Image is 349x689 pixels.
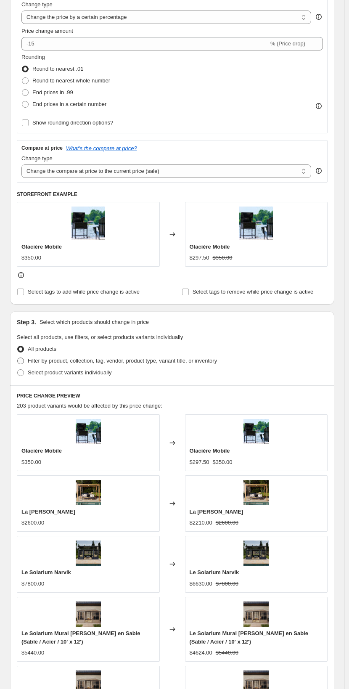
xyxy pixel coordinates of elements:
span: La [PERSON_NAME] [21,509,75,515]
img: 430133_01_80x.jpg [71,207,105,240]
div: $5440.00 [21,649,44,657]
span: Select tags to remove while price change is active [193,289,314,295]
span: Change type [21,155,53,162]
strike: $350.00 [213,458,233,466]
div: $2600.00 [21,519,44,527]
span: Le Solarium Mural [PERSON_NAME] en Sable (Sable / Acier / 10' x 12') [21,630,140,645]
span: % (Price drop) [270,40,305,47]
strike: $5440.00 [216,649,238,657]
span: Round to nearest .01 [32,66,83,72]
h6: STOREFRONT EXAMPLE [17,191,328,198]
div: $2210.00 [190,519,212,527]
h3: Compare at price [21,145,63,151]
span: 203 product variants would be affected by this price change: [17,403,162,409]
p: Select which products should change in price [40,318,149,326]
span: End prices in a certain number [32,101,106,107]
span: Show rounding direction options? [32,119,113,126]
span: Filter by product, collection, tag, vendor, product type, variant title, or inventory [28,358,217,364]
strike: $7800.00 [216,580,238,588]
span: Rounding [21,54,45,60]
div: $4624.00 [190,649,212,657]
div: help [315,167,323,175]
div: $6630.00 [190,580,212,588]
span: End prices in .99 [32,89,73,95]
span: Le Solarium Narvik [21,569,71,575]
h2: Step 3. [17,318,36,326]
span: Le Solarium Narvik [190,569,239,575]
h6: PRICE CHANGE PREVIEW [17,392,328,399]
span: Price change amount [21,28,73,34]
img: 430133_01_80x.jpg [239,207,273,240]
span: Glacière Mobile [190,448,230,454]
img: M1215MR-34_00_80x.jpg [76,541,101,566]
img: 430133_01_80x.jpg [243,419,269,444]
div: $7800.00 [21,580,44,588]
span: Select product variants individually [28,369,111,376]
img: W1209MR-12_01_80x.jpg [76,602,101,627]
div: $350.00 [21,458,41,466]
img: M1215MR-34_00_80x.jpg [243,541,269,566]
span: Glacière Mobile [21,244,62,250]
div: help [315,13,323,21]
strike: $2600.00 [216,519,238,527]
img: PA1010-W118_01_80x.jpg [76,480,101,505]
span: Round to nearest whole number [32,77,110,84]
button: What's the compare at price? [66,145,137,151]
span: Select tags to add while price change is active [28,289,140,295]
input: -15 [21,37,269,50]
span: Le Solarium Mural [PERSON_NAME] en Sable (Sable / Acier / 10' x 12') [190,630,308,645]
div: $297.50 [190,254,209,262]
span: Glacière Mobile [190,244,230,250]
img: PA1010-W118_01_80x.jpg [243,480,269,505]
span: Glacière Mobile [21,448,62,454]
img: 430133_01_80x.jpg [76,419,101,444]
span: La [PERSON_NAME] [190,509,243,515]
strike: $350.00 [213,254,233,262]
span: Select all products, use filters, or select products variants individually [17,334,183,340]
img: W1209MR-12_01_80x.jpg [243,602,269,627]
span: All products [28,346,56,352]
span: Change type [21,1,53,8]
div: $350.00 [21,254,41,262]
div: $297.50 [190,458,209,466]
